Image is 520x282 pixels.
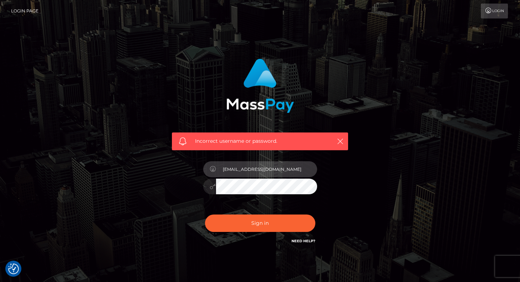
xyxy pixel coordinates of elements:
button: Sign in [205,215,315,232]
a: Login [481,4,508,18]
img: Revisit consent button [8,264,19,274]
a: Login Page [11,4,38,18]
input: Username... [216,161,317,177]
button: Consent Preferences [8,264,19,274]
img: MassPay Login [226,59,294,113]
span: Incorrect username or password. [195,137,325,145]
a: Need Help? [291,239,315,243]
